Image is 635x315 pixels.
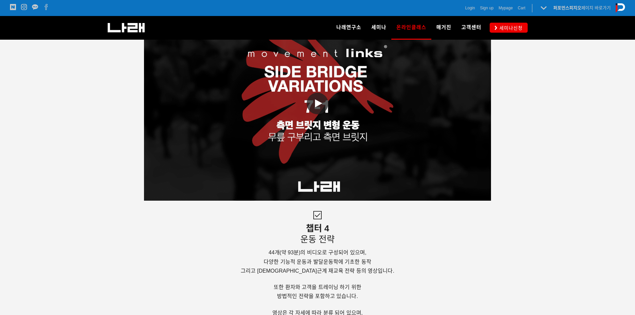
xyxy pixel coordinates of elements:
span: 운동 전략 [300,223,335,244]
a: 매거진 [431,16,456,39]
span: 온라인클래스 [396,22,426,33]
a: 세미나신청 [490,23,528,32]
span: 세미나신청 [497,25,523,31]
span: 또한 환자와 고객을 트레이닝 하기 위한 [274,284,361,290]
span: 매거진 [436,24,451,30]
span: 44개(약 93분)의 비디오로 구성되어 있으며, [269,250,366,255]
a: Login [465,5,475,11]
a: 고객센터 [456,16,486,39]
a: Mypage [499,5,513,11]
strong: 챕터 4 [306,223,329,233]
strong: 퍼포먼스피지오 [553,5,581,10]
a: 온라인클래스 [391,16,431,39]
a: Cart [518,5,525,11]
span: 그리고 [DEMOGRAPHIC_DATA]근계 재교육 전략 등의 영상입니다. [241,268,394,274]
span: 고객센터 [461,24,481,30]
a: 나래연구소 [331,16,366,39]
a: 퍼포먼스피지오페이지 바로가기 [553,5,611,10]
span: 방법적인 전략을 포함하고 있습니다. [277,293,358,299]
span: 다양한 기능적 운동과 발달운동학에 기초한 동작 [264,259,371,265]
a: 세미나 [366,16,391,39]
span: 세미나 [371,24,386,30]
span: 나래연구소 [336,24,361,30]
a: Sign up [480,5,494,11]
